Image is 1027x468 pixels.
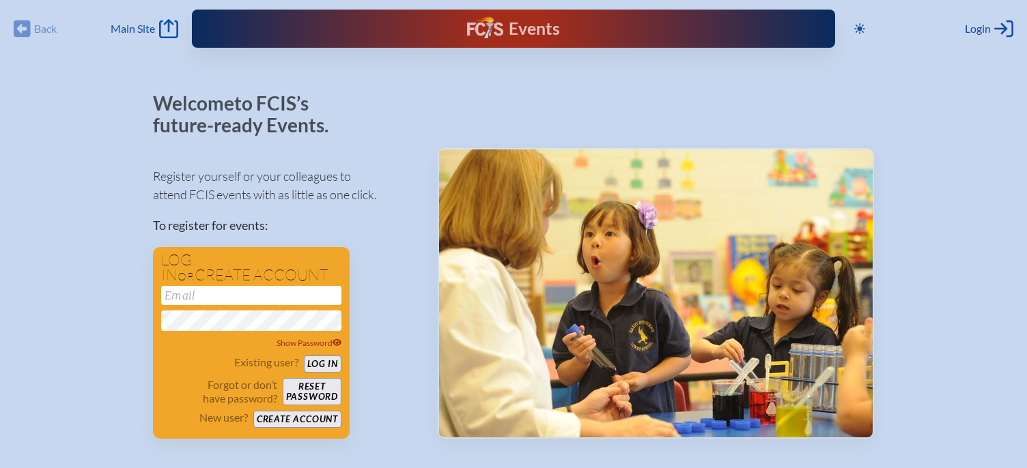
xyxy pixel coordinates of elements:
[153,93,344,136] p: Welcome to FCIS’s future-ready Events.
[283,378,341,405] button: Resetpassword
[161,252,341,283] h1: Log in create account
[111,19,178,38] a: Main Site
[153,216,416,235] p: To register for events:
[161,286,341,305] input: Email
[153,167,416,204] p: Register yourself or your colleagues to attend FCIS events with as little as one click.
[253,411,341,428] button: Create account
[277,338,342,348] span: Show Password
[199,411,248,424] p: New user?
[178,269,195,283] span: or
[304,355,341,372] button: Log in
[374,16,652,41] div: FCIS Events — Future ready
[965,22,991,35] span: Login
[234,355,298,369] p: Existing user?
[161,378,277,405] p: Forgot or don’t have password?
[111,22,155,35] span: Main Site
[439,149,873,437] img: Events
